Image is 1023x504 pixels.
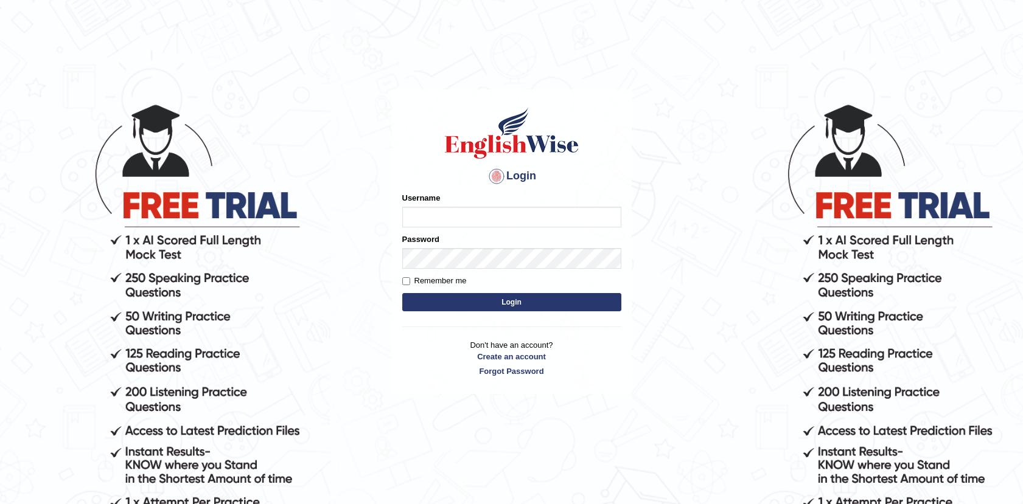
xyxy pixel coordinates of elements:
[402,351,621,362] a: Create an account
[442,106,581,161] img: Logo of English Wise sign in for intelligent practice with AI
[402,365,621,377] a: Forgot Password
[402,277,410,285] input: Remember me
[402,293,621,311] button: Login
[402,192,441,204] label: Username
[402,233,439,245] label: Password
[402,339,621,377] p: Don't have an account?
[402,275,467,287] label: Remember me
[402,167,621,186] h4: Login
